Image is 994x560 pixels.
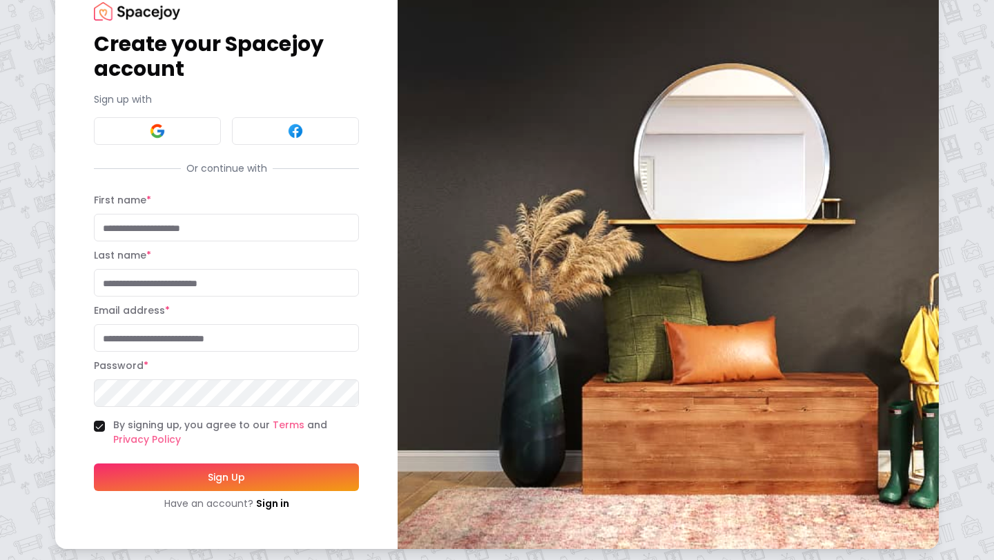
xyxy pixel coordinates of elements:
[256,497,289,510] a: Sign in
[94,497,359,510] div: Have an account?
[113,432,181,446] a: Privacy Policy
[94,359,148,372] label: Password
[113,418,359,447] label: By signing up, you agree to our and
[94,32,359,81] h1: Create your Spacejoy account
[149,123,166,139] img: Google signin
[181,161,273,175] span: Or continue with
[94,248,151,262] label: Last name
[94,193,151,207] label: First name
[94,463,359,491] button: Sign Up
[94,303,170,317] label: Email address
[287,123,304,139] img: Facebook signin
[94,92,359,106] p: Sign up with
[94,2,180,21] img: Spacejoy Logo
[273,418,304,432] a: Terms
